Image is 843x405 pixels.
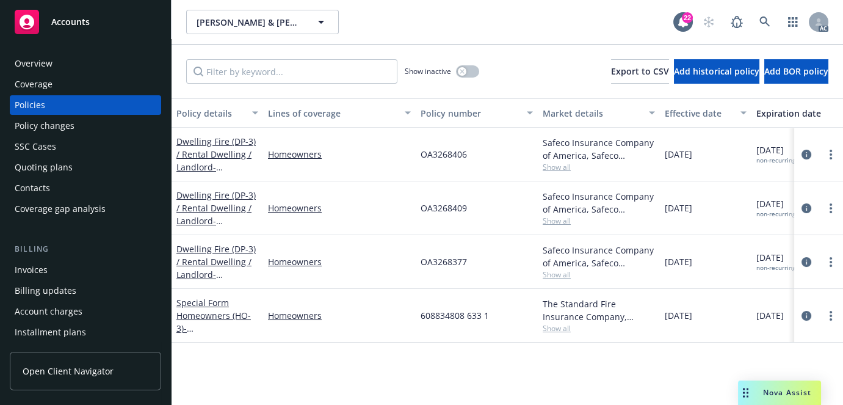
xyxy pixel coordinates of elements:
span: [DATE] [756,309,784,322]
span: [DATE] [665,202,692,214]
a: Report a Bug [725,10,749,34]
span: [DATE] [756,197,795,218]
a: Policy changes [10,116,161,136]
span: 608834808 633 1 [421,309,489,322]
div: Invoices [15,260,48,280]
a: Coverage gap analysis [10,199,161,219]
span: [DATE] [756,144,795,164]
a: Dwelling Fire (DP-3) / Rental Dwelling / Landlord [176,243,256,293]
a: Account charges [10,302,161,321]
a: Special Form Homeowners (HO-3) [176,297,254,347]
div: Billing updates [15,281,76,301]
div: Safeco Insurance Company of America, Safeco Insurance [543,190,655,216]
div: Safeco Insurance Company of America, Safeco Insurance [543,244,655,269]
span: [PERSON_NAME] & [PERSON_NAME] [197,16,302,29]
button: Policy number [416,98,538,128]
span: Show all [543,162,655,172]
a: Quoting plans [10,158,161,177]
span: Open Client Navigator [23,365,114,378]
span: Show all [543,269,655,280]
div: Market details [543,107,642,120]
a: circleInformation [799,147,814,162]
a: circleInformation [799,308,814,323]
span: - [STREET_ADDRESS] [176,161,254,186]
div: non-recurring [756,210,795,218]
a: Accounts [10,5,161,39]
div: Expiration date [756,107,837,120]
button: Add BOR policy [764,59,828,84]
button: Export to CSV [611,59,669,84]
a: circleInformation [799,255,814,269]
a: Contacts [10,178,161,198]
div: Lines of coverage [268,107,397,120]
a: Homeowners [268,255,411,268]
button: [PERSON_NAME] & [PERSON_NAME] [186,10,339,34]
span: [DATE] [665,309,692,322]
a: Homeowners [268,148,411,161]
a: Dwelling Fire (DP-3) / Rental Dwelling / Landlord [176,136,256,186]
span: [DATE] [756,251,795,272]
div: Coverage [15,75,52,94]
span: Add BOR policy [764,65,828,77]
span: Show all [543,323,655,334]
div: Installment plans [15,323,86,342]
span: Nova Assist [763,387,811,398]
a: Homeowners [268,202,411,214]
a: Search [753,10,777,34]
span: Show all [543,216,655,226]
a: more [823,201,838,216]
div: Billing [10,243,161,255]
div: Policy changes [15,116,74,136]
button: Effective date [660,98,751,128]
div: Quoting plans [15,158,73,177]
div: Policies [15,95,45,115]
a: Billing updates [10,281,161,301]
span: Export to CSV [611,65,669,77]
div: non-recurring [756,264,795,272]
span: OA3268409 [421,202,467,214]
div: Contacts [15,178,50,198]
button: Add historical policy [674,59,759,84]
a: Switch app [781,10,805,34]
a: Dwelling Fire (DP-3) / Rental Dwelling / Landlord [176,189,256,239]
div: 22 [682,12,693,23]
div: Coverage gap analysis [15,199,106,219]
div: Policy details [176,107,245,120]
a: circleInformation [799,201,814,216]
span: [DATE] [665,255,692,268]
a: Invoices [10,260,161,280]
span: Add historical policy [674,65,759,77]
input: Filter by keyword... [186,59,397,84]
a: Overview [10,54,161,73]
button: Policy details [172,98,263,128]
div: non-recurring [756,156,795,164]
a: SSC Cases [10,137,161,156]
div: Drag to move [738,381,753,405]
a: more [823,147,838,162]
a: more [823,308,838,323]
div: The Standard Fire Insurance Company, Travelers Insurance [543,297,655,323]
a: Homeowners [268,309,411,322]
a: Installment plans [10,323,161,342]
span: - [STREET_ADDRESS] [176,215,254,239]
span: Accounts [51,17,90,27]
span: Show inactive [405,66,451,76]
a: Coverage [10,75,161,94]
div: Safeco Insurance Company of America, Safeco Insurance [543,136,655,162]
button: Nova Assist [738,381,821,405]
div: Overview [15,54,52,73]
button: Lines of coverage [263,98,416,128]
a: Policies [10,95,161,115]
span: - [STREET_ADDRESS] [176,269,254,293]
div: Policy number [421,107,519,120]
a: more [823,255,838,269]
div: SSC Cases [15,137,56,156]
span: OA3268406 [421,148,467,161]
a: Start snowing [696,10,721,34]
div: Effective date [665,107,733,120]
span: OA3268377 [421,255,467,268]
span: [DATE] [665,148,692,161]
div: Account charges [15,302,82,321]
button: Market details [538,98,660,128]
